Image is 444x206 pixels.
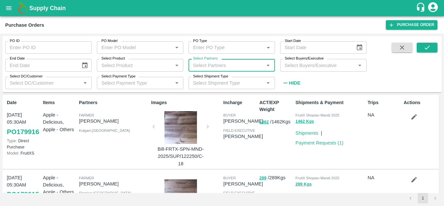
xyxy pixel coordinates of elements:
[79,129,130,132] span: Kulgam , [GEOGRAPHIC_DATA]
[295,181,312,188] button: 289 Kgs
[79,113,94,117] span: Farmer
[43,111,76,133] p: Apple - Delicious, Apple - Others
[7,174,40,189] p: [DATE] 05:30AM
[295,176,339,180] span: FruitX Shopian Mandi 2025
[193,74,228,79] label: Select Shipment Type
[418,193,428,203] button: page 1
[5,59,76,71] input: End Date
[7,151,19,156] span: Model:
[259,99,293,113] p: ACT/EXP Weight
[416,2,427,14] div: customer-support
[29,4,416,13] a: Supply Chain
[156,145,205,167] p: Bill-FRTX-SPN-MND-2025/SUP/122250/C-18
[295,118,314,125] button: 1462 Kgs
[10,38,20,44] label: PO ID
[190,61,262,69] input: Select Partners
[295,99,365,106] p: Shipments & Payment
[223,117,263,125] p: [PERSON_NAME]
[223,129,255,132] span: field executive
[295,140,344,145] a: Payment Requests (1)
[7,150,40,156] p: FruitXS
[259,174,293,182] p: / 289 Kgs
[7,99,40,106] p: Date
[7,126,39,138] a: PO179916
[29,5,66,11] b: Supply Chain
[280,41,351,54] input: Start Date
[173,61,181,70] button: Open
[7,188,39,200] a: PO179915
[16,2,29,15] img: logo
[259,118,269,126] button: 1462
[7,79,79,87] input: Select DC/Customer
[101,74,136,79] label: Select Payment Type
[193,56,218,61] label: Select Partners
[285,38,301,44] label: Start Date
[193,38,207,44] label: PO Type
[43,174,76,196] p: Apple - Delicious, Apple - Others
[173,79,181,87] button: Open
[190,79,254,87] input: Select Shipment Type
[79,180,149,187] p: [PERSON_NAME]
[368,174,401,181] p: NA
[353,41,366,54] button: Choose date
[7,138,40,150] p: Direct Purchase
[79,191,131,195] span: Shopian , [GEOGRAPHIC_DATA]
[101,38,118,44] label: PO Model
[79,176,94,180] span: Farmer
[7,138,17,143] span: Type:
[280,77,302,89] button: Hide
[223,113,236,117] span: buyer
[427,1,439,15] div: account of current user
[259,118,293,126] p: / 1462 Kgs
[368,99,401,106] p: Trips
[264,61,272,70] button: Open
[259,174,267,182] button: 289
[404,193,441,203] nav: pagination navigation
[295,113,339,117] span: FruitX Shopian Mandi 2025
[79,117,149,125] p: [PERSON_NAME]
[81,79,89,87] button: Open
[79,99,149,106] p: Partners
[99,79,162,87] input: Select Payment Type
[99,43,171,52] input: Enter PO Model
[295,130,318,136] a: Shipments
[99,61,171,69] input: Select Product
[318,190,322,199] div: |
[10,74,43,79] label: Select DC/Customer
[5,41,92,54] input: Enter PO ID
[318,127,322,137] div: |
[289,80,300,86] strong: Hide
[10,56,25,61] label: End Date
[1,1,16,16] button: open drawer
[173,43,181,52] button: Open
[356,61,364,70] button: Open
[223,99,257,106] p: Incharge
[282,61,354,69] input: Select Buyers/Executive
[151,99,221,106] p: Images
[368,111,401,118] p: NA
[404,99,437,106] p: Actions
[79,59,91,72] button: Choose date
[386,20,437,30] a: Purchase Order
[264,43,272,52] button: Open
[264,79,272,87] button: Open
[285,56,324,61] label: Select Buyers/Executive
[190,43,262,52] input: Enter PO Type
[223,176,236,180] span: buyer
[43,99,76,106] p: Items
[223,191,255,195] span: field executive
[7,111,40,126] p: [DATE] 05:30AM
[223,180,263,187] p: [PERSON_NAME]
[5,21,44,29] div: Purchase Orders
[223,133,263,140] p: [PERSON_NAME]
[101,56,125,61] label: Select Product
